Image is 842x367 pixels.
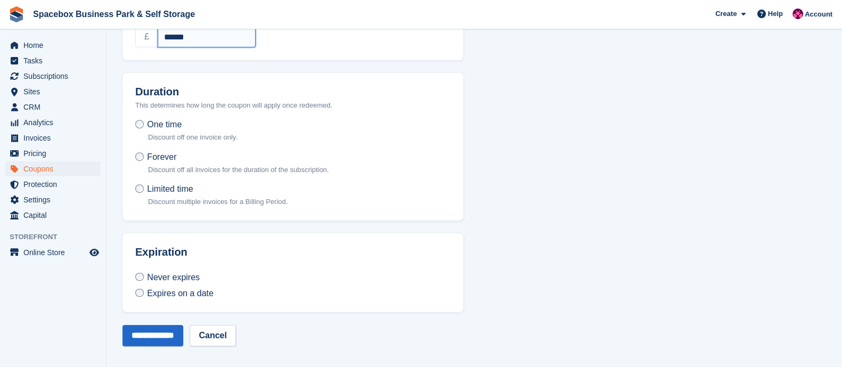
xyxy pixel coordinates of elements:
a: Cancel [190,325,235,346]
span: Subscriptions [23,69,87,84]
span: Settings [23,192,87,207]
span: Analytics [23,115,87,130]
a: menu [5,208,101,223]
span: Coupons [23,161,87,176]
input: Limited time Discount multiple invoices for a Billing Period. [135,184,144,193]
input: Never expires [135,273,144,281]
a: menu [5,100,101,115]
p: Discount off all invoices for the duration of the subscription. [148,165,329,175]
span: Never expires [147,272,200,281]
h2: Duration [135,86,451,98]
span: Invoices [23,131,87,145]
p: Discount multiple invoices for a Billing Period. [148,197,288,207]
img: Avishka Chauhan [792,9,803,19]
a: menu [5,146,101,161]
a: menu [5,161,101,176]
a: Preview store [88,246,101,259]
span: Pricing [23,146,87,161]
span: Home [23,38,87,53]
p: This determines how long the coupon will apply once redeemed. [135,100,451,111]
a: menu [5,192,101,207]
span: Protection [23,177,87,192]
p: Discount off one invoice only. [148,132,238,143]
span: Forever [147,152,176,161]
h2: Expiration [135,246,451,258]
span: One time [147,120,182,129]
a: menu [5,53,101,68]
a: menu [5,115,101,130]
input: Forever Discount off all invoices for the duration of the subscription. [135,152,144,161]
span: Help [768,9,783,19]
span: Create [715,9,737,19]
span: Storefront [10,232,106,242]
span: CRM [23,100,87,115]
span: Capital [23,208,87,223]
a: menu [5,84,101,99]
span: Tasks [23,53,87,68]
a: Spacebox Business Park & Self Storage [29,5,199,23]
span: Expires on a date [147,288,214,297]
a: menu [5,245,101,260]
span: Online Store [23,245,87,260]
a: menu [5,69,101,84]
a: menu [5,131,101,145]
input: One time Discount off one invoice only. [135,120,144,128]
a: menu [5,177,101,192]
span: Limited time [147,184,193,193]
a: menu [5,38,101,53]
span: Sites [23,84,87,99]
span: Account [805,9,832,20]
input: Expires on a date [135,289,144,297]
img: stora-icon-8386f47178a22dfd0bd8f6a31ec36ba5ce8667c1dd55bd0f319d3a0aa187defe.svg [9,6,24,22]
